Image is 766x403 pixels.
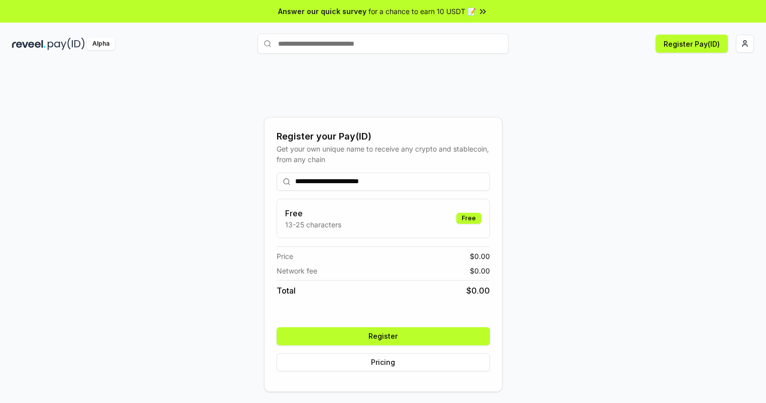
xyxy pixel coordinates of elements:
[456,213,481,224] div: Free
[277,251,293,261] span: Price
[470,265,490,276] span: $ 0.00
[12,38,46,50] img: reveel_dark
[87,38,115,50] div: Alpha
[277,353,490,371] button: Pricing
[277,129,490,144] div: Register your Pay(ID)
[466,285,490,297] span: $ 0.00
[48,38,85,50] img: pay_id
[278,6,366,17] span: Answer our quick survey
[277,327,490,345] button: Register
[277,144,490,165] div: Get your own unique name to receive any crypto and stablecoin, from any chain
[277,285,296,297] span: Total
[470,251,490,261] span: $ 0.00
[277,265,317,276] span: Network fee
[285,219,341,230] p: 13-25 characters
[368,6,476,17] span: for a chance to earn 10 USDT 📝
[285,207,341,219] h3: Free
[656,35,728,53] button: Register Pay(ID)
